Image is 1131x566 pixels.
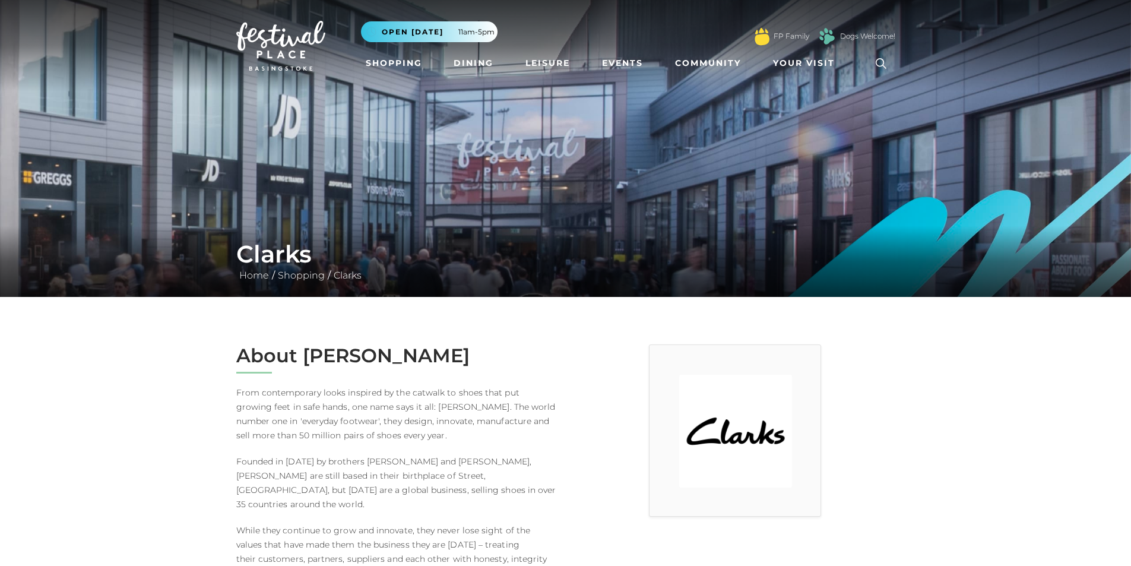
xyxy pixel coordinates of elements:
a: Dogs Welcome! [840,31,895,42]
a: FP Family [774,31,809,42]
span: Open [DATE] [382,27,443,37]
h1: Clarks [236,240,895,268]
img: Festival Place Logo [236,21,325,71]
div: / / [227,240,904,283]
a: Shopping [275,270,328,281]
a: Events [597,52,648,74]
a: Community [670,52,746,74]
a: Shopping [361,52,427,74]
a: Your Visit [768,52,845,74]
button: Open [DATE] 11am-5pm [361,21,498,42]
span: 11am-5pm [458,27,495,37]
a: Dining [449,52,498,74]
span: Your Visit [773,57,835,69]
h2: About [PERSON_NAME] [236,344,557,367]
a: Home [236,270,272,281]
a: Clarks [331,270,365,281]
p: Founded in [DATE] by brothers [PERSON_NAME] and [PERSON_NAME], [PERSON_NAME] are still based in t... [236,454,557,511]
a: Leisure [521,52,575,74]
p: From contemporary looks inspired by the catwalk to shoes that put growing feet in safe hands, one... [236,385,557,442]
